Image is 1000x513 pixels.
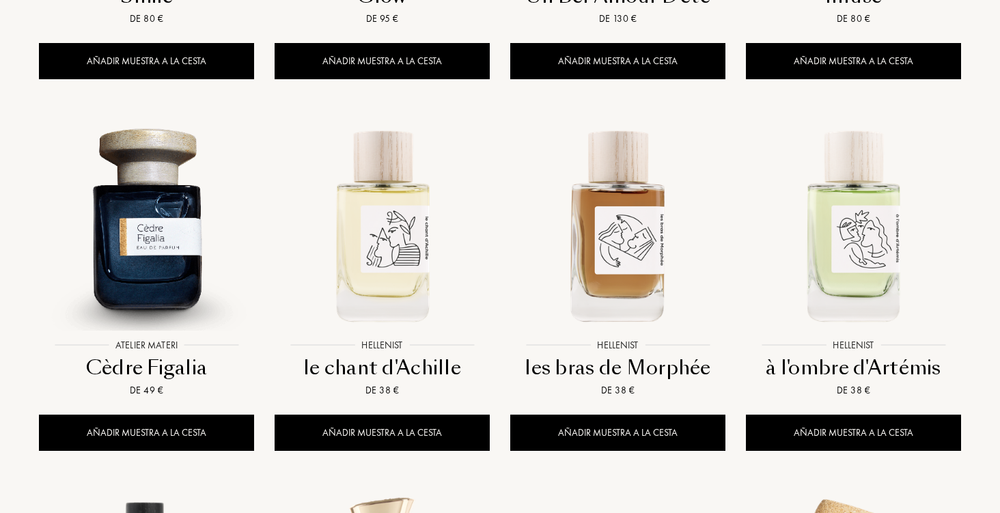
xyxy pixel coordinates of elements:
[516,12,720,26] div: De 130 €
[751,12,956,26] div: De 80 €
[751,383,956,398] div: De 38 €
[276,118,488,331] img: le chant d'Achille Hellenist
[746,415,961,451] div: Añadir muestra a la cesta
[746,103,961,415] a: à l'ombre d'Artémis HellenistHellenistà l'ombre d'ArtémisDe 38 €
[280,383,484,398] div: De 38 €
[510,103,725,415] a: les bras de Morphée HellenistHellenistles bras de MorphéeDe 38 €
[39,103,254,415] a: Cèdre Figalia Atelier MateriAtelier MateriCèdre FigaliaDe 49 €
[280,12,484,26] div: De 95 €
[39,43,254,79] div: Añadir muestra a la cesta
[510,415,725,451] div: Añadir muestra a la cesta
[275,103,490,415] a: le chant d'Achille HellenistHellenistle chant d'AchilleDe 38 €
[510,43,725,79] div: Añadir muestra a la cesta
[516,383,720,398] div: De 38 €
[747,118,960,331] img: à l'ombre d'Artémis Hellenist
[44,12,249,26] div: De 80 €
[40,118,253,331] img: Cèdre Figalia Atelier Materi
[44,383,249,398] div: De 49 €
[275,43,490,79] div: Añadir muestra a la cesta
[512,118,724,331] img: les bras de Morphée Hellenist
[39,415,254,451] div: Añadir muestra a la cesta
[746,43,961,79] div: Añadir muestra a la cesta
[275,415,490,451] div: Añadir muestra a la cesta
